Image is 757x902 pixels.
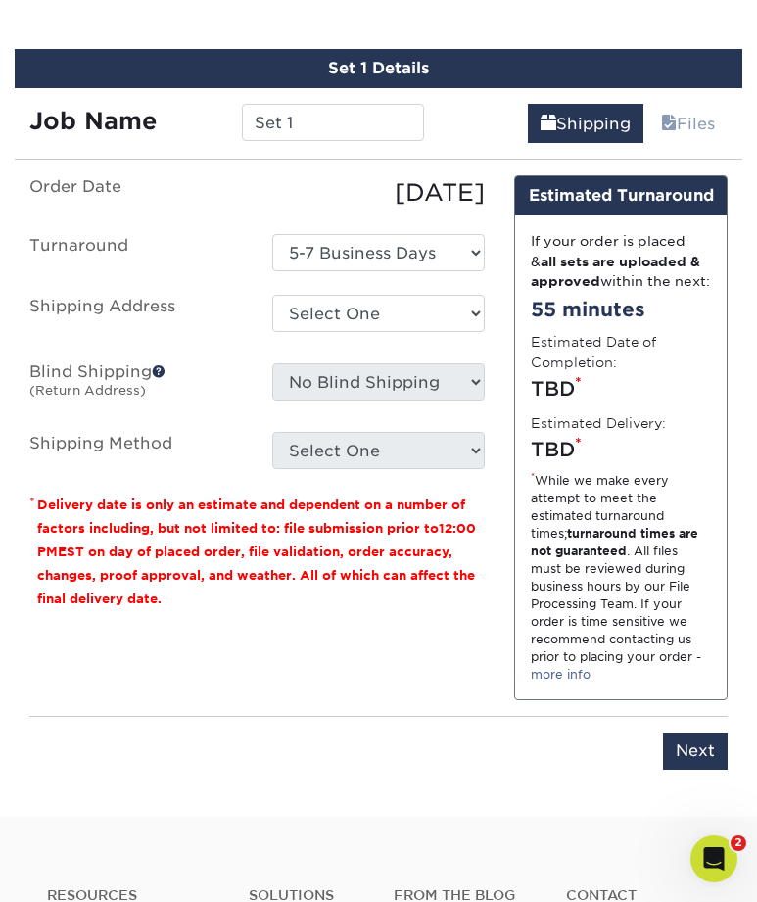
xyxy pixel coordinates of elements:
[15,295,258,340] label: Shipping Address
[29,107,157,135] strong: Job Name
[541,115,556,133] span: shipping
[531,332,711,372] label: Estimated Date of Completion:
[531,254,700,289] strong: all sets are uploaded & approved
[731,835,746,851] span: 2
[15,175,258,211] label: Order Date
[15,363,258,408] label: Blind Shipping
[258,175,500,211] div: [DATE]
[15,432,258,469] label: Shipping Method
[648,104,728,143] a: Files
[528,104,643,143] a: Shipping
[15,234,258,271] label: Turnaround
[690,835,737,882] iframe: Intercom live chat
[242,104,425,141] input: Enter a job name
[663,733,728,770] input: Next
[531,374,711,404] div: TBD
[531,472,711,684] div: While we make every attempt to meet the estimated turnaround times; . All files must be reviewed ...
[531,435,711,464] div: TBD
[531,526,698,558] strong: turnaround times are not guaranteed
[531,295,711,324] div: 55 minutes
[37,498,476,606] small: Delivery date is only an estimate and dependent on a number of factors including, but not limited...
[531,413,666,433] label: Estimated Delivery:
[531,231,711,291] div: If your order is placed & within the next:
[531,667,591,682] a: more info
[15,49,742,88] div: Set 1 Details
[515,176,727,215] div: Estimated Turnaround
[661,115,677,133] span: files
[29,383,146,398] small: (Return Address)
